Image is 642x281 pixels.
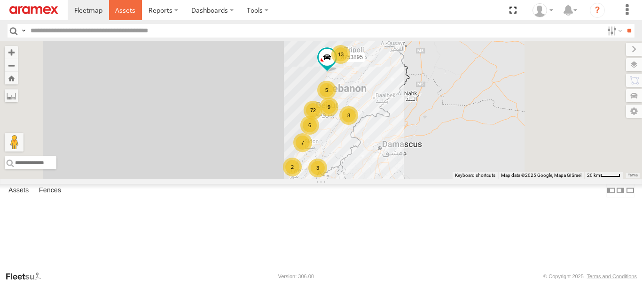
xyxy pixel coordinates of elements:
span: M753895 [339,53,363,60]
button: Map scale: 20 km per 39 pixels [584,172,623,179]
label: Dock Summary Table to the Right [616,184,625,197]
div: Version: 306.00 [278,273,314,279]
span: Map data ©2025 Google, Mapa GISrael [501,173,581,178]
a: Terms (opens in new tab) [628,174,638,177]
span: 20 km [587,173,600,178]
div: 72 [304,101,322,120]
a: Terms and Conditions [587,273,637,279]
button: Keyboard shortcuts [455,172,495,179]
label: Assets [4,184,33,197]
div: 2 [283,158,302,176]
a: Visit our Website [5,272,48,281]
label: Fences [34,184,66,197]
div: 7 [293,133,312,152]
div: 3 [308,159,327,177]
div: 8 [339,106,358,125]
button: Zoom in [5,46,18,59]
button: Drag Pegman onto the map to open Street View [5,133,23,152]
img: aramex-logo.svg [9,6,58,14]
label: Hide Summary Table [626,184,635,197]
div: 6 [300,116,319,135]
div: 13 [331,45,350,64]
label: Measure [5,89,18,102]
div: 5 [317,81,336,99]
div: Mazen Siblini [529,3,556,17]
i: ? [590,3,605,18]
button: Zoom Home [5,72,18,84]
div: 9 [320,98,338,116]
div: © Copyright 2025 - [543,273,637,279]
label: Search Query [20,24,27,38]
label: Search Filter Options [603,24,624,38]
label: Map Settings [626,105,642,118]
button: Zoom out [5,59,18,72]
label: Dock Summary Table to the Left [606,184,616,197]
